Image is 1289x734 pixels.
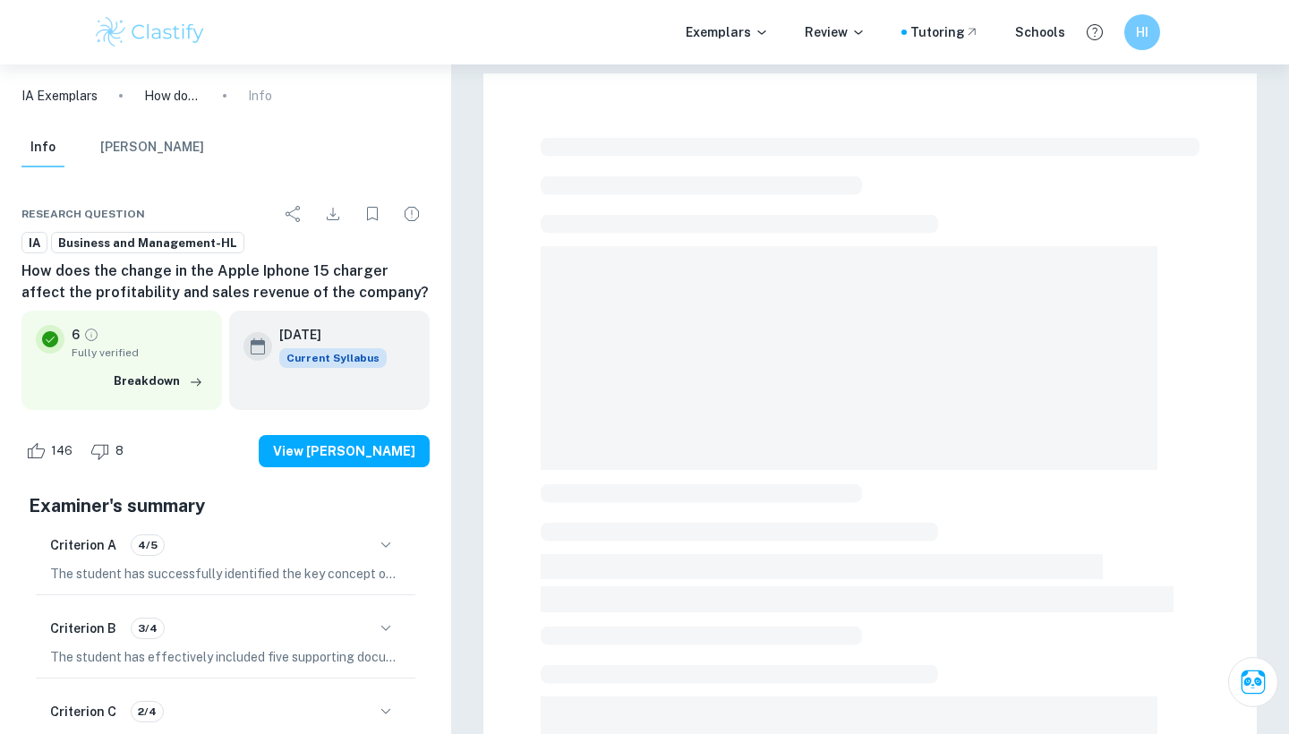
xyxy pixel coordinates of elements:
[1080,17,1110,47] button: Help and Feedback
[279,348,387,368] div: This exemplar is based on the current syllabus. Feel free to refer to it for inspiration/ideas wh...
[50,619,116,638] h6: Criterion B
[21,437,82,465] div: Like
[1132,22,1153,42] h6: HI
[315,196,351,232] div: Download
[354,196,390,232] div: Bookmark
[279,325,372,345] h6: [DATE]
[109,368,208,395] button: Breakdown
[910,22,979,42] a: Tutoring
[276,196,312,232] div: Share
[248,86,272,106] p: Info
[51,232,244,254] a: Business and Management-HL
[259,435,430,467] button: View [PERSON_NAME]
[132,537,164,553] span: 4/5
[106,442,133,460] span: 8
[41,442,82,460] span: 146
[86,437,133,465] div: Dislike
[72,325,80,345] p: 6
[29,492,423,519] h5: Examiner's summary
[21,232,47,254] a: IA
[805,22,866,42] p: Review
[50,535,116,555] h6: Criterion A
[279,348,387,368] span: Current Syllabus
[50,564,401,584] p: The student has successfully identified the key concept of change and showcased it on the title p...
[93,14,207,50] img: Clastify logo
[1015,22,1065,42] a: Schools
[83,327,99,343] a: Grade fully verified
[21,128,64,167] button: Info
[50,647,401,667] p: The student has effectively included five supporting documents in the work, covering a range of a...
[132,620,164,636] span: 3/4
[72,345,208,361] span: Fully verified
[50,702,116,721] h6: Criterion C
[22,235,47,252] span: IA
[21,86,98,106] a: IA Exemplars
[21,206,145,222] span: Research question
[132,704,163,720] span: 2/4
[100,128,204,167] button: [PERSON_NAME]
[686,22,769,42] p: Exemplars
[52,235,243,252] span: Business and Management-HL
[1124,14,1160,50] button: HI
[21,260,430,303] h6: How does the change in the Apple Iphone 15 charger affect the profitability and sales revenue of ...
[144,86,201,106] p: How does the change in the Apple Iphone 15 charger affect the profitability and sales revenue of ...
[1228,657,1278,707] button: Ask Clai
[394,196,430,232] div: Report issue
